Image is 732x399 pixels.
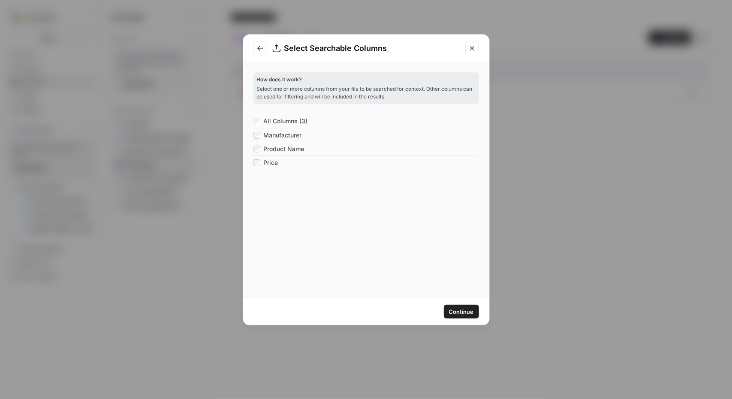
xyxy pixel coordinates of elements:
span: Continue [449,307,474,316]
span: Price [264,158,278,167]
span: All Columns (3) [264,117,308,125]
span: Product Name [264,145,304,153]
input: Manufacturer [253,132,260,139]
input: Product Name [253,146,260,152]
p: How does it work? [257,76,476,83]
button: Close modal [465,42,479,55]
p: Select one or more columns from your file to be searched for context. Other columns can be used f... [257,85,476,101]
input: All Columns (3) [253,118,260,125]
input: Price [253,159,260,166]
span: Manufacturer [264,131,302,140]
div: Select Searchable Columns [272,42,460,54]
button: Go to previous step [253,42,267,55]
button: Continue [444,305,479,319]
